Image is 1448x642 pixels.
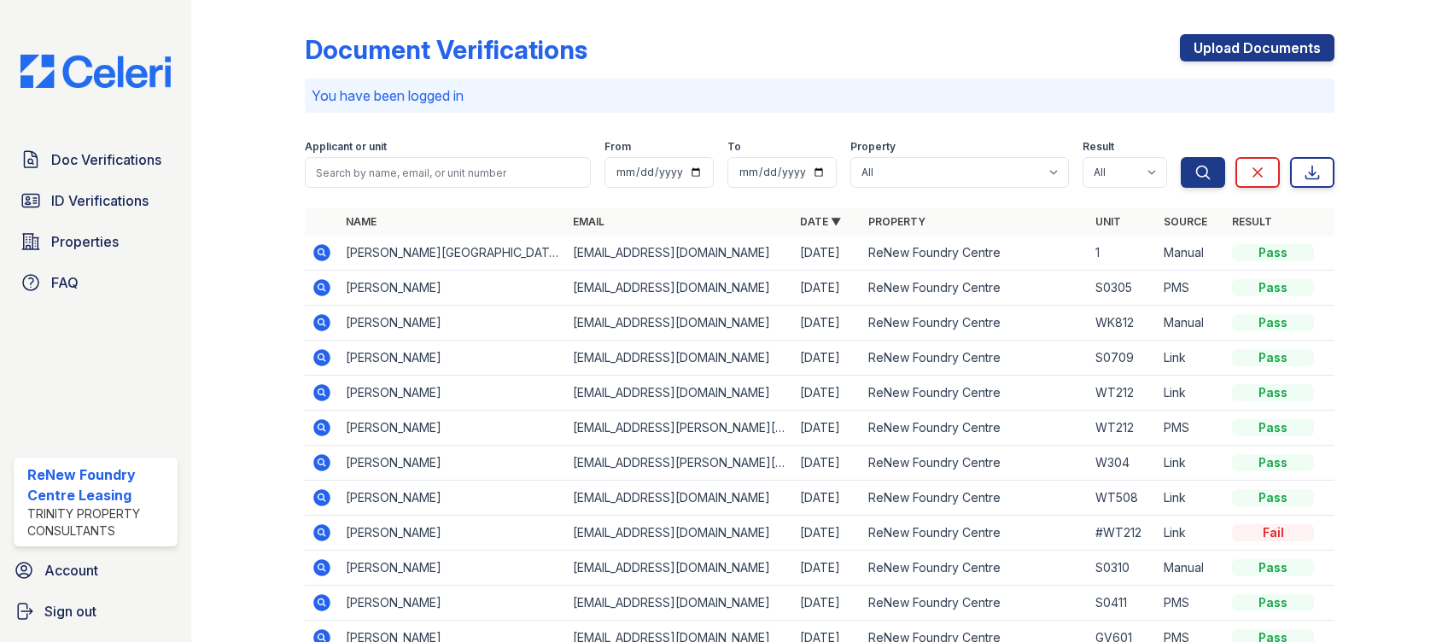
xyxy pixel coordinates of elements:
td: ReNew Foundry Centre [861,481,1089,516]
td: #WT212 [1089,516,1157,551]
div: Pass [1232,314,1314,331]
td: ReNew Foundry Centre [861,341,1089,376]
td: [PERSON_NAME] [339,376,566,411]
span: Properties [51,231,119,252]
td: [EMAIL_ADDRESS][DOMAIN_NAME] [566,481,793,516]
div: Pass [1232,384,1314,401]
td: [PERSON_NAME] [339,481,566,516]
div: Pass [1232,244,1314,261]
td: Link [1157,481,1225,516]
td: Manual [1157,236,1225,271]
a: Account [7,553,184,587]
a: Properties [14,225,178,259]
td: [PERSON_NAME] [339,411,566,446]
td: Link [1157,516,1225,551]
td: ReNew Foundry Centre [861,376,1089,411]
a: Property [868,215,925,228]
td: [EMAIL_ADDRESS][DOMAIN_NAME] [566,376,793,411]
td: [DATE] [793,271,861,306]
label: Applicant or unit [305,140,387,154]
a: Sign out [7,594,184,628]
td: [EMAIL_ADDRESS][DOMAIN_NAME] [566,516,793,551]
div: Pass [1232,419,1314,436]
td: [PERSON_NAME] [339,446,566,481]
td: [DATE] [793,376,861,411]
td: [DATE] [793,516,861,551]
td: Link [1157,341,1225,376]
span: Sign out [44,601,96,622]
td: ReNew Foundry Centre [861,586,1089,621]
div: Pass [1232,489,1314,506]
td: PMS [1157,271,1225,306]
div: Trinity Property Consultants [27,505,171,540]
td: [PERSON_NAME] [339,551,566,586]
td: [DATE] [793,411,861,446]
span: FAQ [51,272,79,293]
div: Document Verifications [305,34,587,65]
td: Link [1157,446,1225,481]
td: [DATE] [793,586,861,621]
td: ReNew Foundry Centre [861,271,1089,306]
label: Property [850,140,896,154]
td: [PERSON_NAME][GEOGRAPHIC_DATA] [339,236,566,271]
td: Manual [1157,551,1225,586]
div: Pass [1232,279,1314,296]
td: ReNew Foundry Centre [861,446,1089,481]
div: Pass [1232,594,1314,611]
div: Fail [1232,524,1314,541]
td: W304 [1089,446,1157,481]
td: S0310 [1089,551,1157,586]
td: WT212 [1089,411,1157,446]
div: ReNew Foundry Centre Leasing [27,464,171,505]
td: [DATE] [793,551,861,586]
a: Doc Verifications [14,143,178,177]
a: Source [1164,215,1207,228]
td: WT508 [1089,481,1157,516]
td: ReNew Foundry Centre [861,516,1089,551]
td: [EMAIL_ADDRESS][DOMAIN_NAME] [566,236,793,271]
td: [DATE] [793,306,861,341]
td: ReNew Foundry Centre [861,236,1089,271]
td: Link [1157,376,1225,411]
td: [DATE] [793,446,861,481]
a: FAQ [14,266,178,300]
td: [DATE] [793,481,861,516]
td: [EMAIL_ADDRESS][DOMAIN_NAME] [566,586,793,621]
td: S0305 [1089,271,1157,306]
label: Result [1083,140,1114,154]
td: WK812 [1089,306,1157,341]
td: [DATE] [793,341,861,376]
span: Doc Verifications [51,149,161,170]
td: S0709 [1089,341,1157,376]
a: Name [346,215,377,228]
a: Upload Documents [1180,34,1334,61]
td: [PERSON_NAME] [339,516,566,551]
span: Account [44,560,98,581]
td: ReNew Foundry Centre [861,306,1089,341]
td: WT212 [1089,376,1157,411]
td: [EMAIL_ADDRESS][PERSON_NAME][DOMAIN_NAME] [566,411,793,446]
a: ID Verifications [14,184,178,218]
td: Manual [1157,306,1225,341]
div: Pass [1232,349,1314,366]
a: Unit [1095,215,1121,228]
td: [PERSON_NAME] [339,586,566,621]
label: To [727,140,741,154]
td: ReNew Foundry Centre [861,551,1089,586]
td: S0411 [1089,586,1157,621]
a: Email [573,215,604,228]
td: [EMAIL_ADDRESS][DOMAIN_NAME] [566,271,793,306]
input: Search by name, email, or unit number [305,157,592,188]
td: [EMAIL_ADDRESS][DOMAIN_NAME] [566,551,793,586]
p: You have been logged in [312,85,1328,106]
a: Date ▼ [800,215,841,228]
span: ID Verifications [51,190,149,211]
td: PMS [1157,586,1225,621]
td: ReNew Foundry Centre [861,411,1089,446]
td: 1 [1089,236,1157,271]
label: From [604,140,631,154]
td: [EMAIL_ADDRESS][DOMAIN_NAME] [566,341,793,376]
td: [PERSON_NAME] [339,341,566,376]
td: [EMAIL_ADDRESS][DOMAIN_NAME] [566,306,793,341]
